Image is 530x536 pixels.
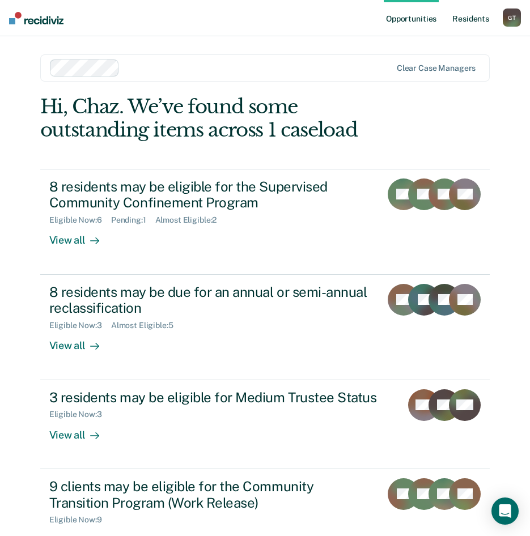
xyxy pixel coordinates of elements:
div: Eligible Now : 9 [49,515,111,525]
div: Pending : 1 [111,215,155,225]
div: Eligible Now : 3 [49,321,111,330]
a: 3 residents may be eligible for Medium Trustee StatusEligible Now:3View all [40,380,490,469]
div: 3 residents may be eligible for Medium Trustee Status [49,389,393,406]
button: GT [503,8,521,27]
div: Clear case managers [397,63,476,73]
div: Almost Eligible : 5 [111,321,183,330]
div: View all [49,225,113,247]
div: 8 residents may be due for an annual or semi-annual reclassification [49,284,372,317]
a: 8 residents may be eligible for the Supervised Community Confinement ProgramEligible Now:6Pending... [40,169,490,275]
div: View all [49,330,113,352]
div: Open Intercom Messenger [491,497,519,525]
div: Eligible Now : 3 [49,410,111,419]
div: Almost Eligible : 2 [155,215,226,225]
div: 8 residents may be eligible for the Supervised Community Confinement Program [49,178,372,211]
div: Hi, Chaz. We’ve found some outstanding items across 1 caseload [40,95,400,142]
div: G T [503,8,521,27]
div: 9 clients may be eligible for the Community Transition Program (Work Release) [49,478,372,511]
a: 8 residents may be due for an annual or semi-annual reclassificationEligible Now:3Almost Eligible... [40,275,490,380]
div: View all [49,419,113,441]
img: Recidiviz [9,12,63,24]
div: Eligible Now : 6 [49,215,111,225]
